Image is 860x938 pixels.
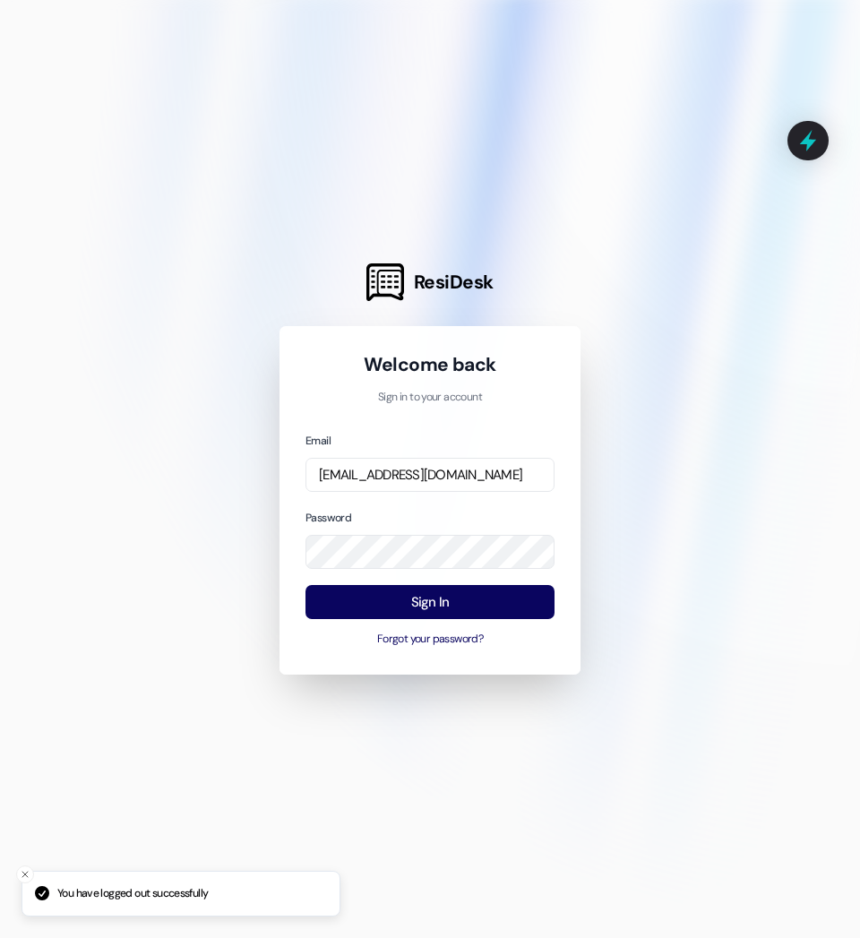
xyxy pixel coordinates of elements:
p: Sign in to your account [305,390,555,406]
button: Forgot your password? [305,632,555,648]
h1: Welcome back [305,352,555,377]
label: Password [305,511,351,525]
label: Email [305,434,331,448]
p: You have logged out successfully [57,886,208,902]
button: Close toast [16,865,34,883]
input: name@example.com [305,458,555,493]
img: ResiDesk Logo [366,263,404,301]
button: Sign In [305,585,555,620]
span: ResiDesk [414,270,494,295]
